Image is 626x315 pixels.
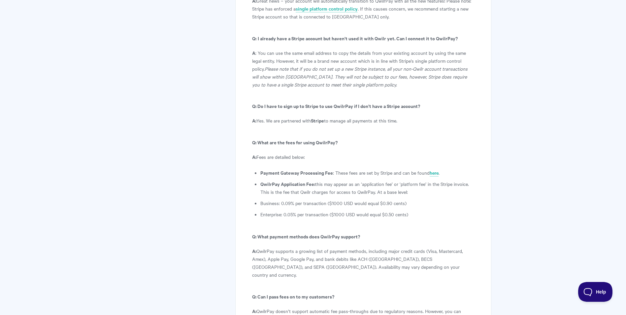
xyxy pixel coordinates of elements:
b: A: [252,307,256,314]
i: Please note that if you do not set up a new Stripe instance, all your non-Qwilr account transacti... [252,65,468,88]
li: this may appear as an ‘application fee’ or ‘platform fee’ in the Stripe invoice. This is the fee ... [260,180,474,196]
p: Yes. We are partnered with to manage all payments at this time. [252,117,474,124]
a: here [430,169,439,177]
b: I already have a Stripe account but haven't used it with Qwilr yet. Can I connect it to QwilrPay? [258,35,458,42]
b: Stripe [311,117,324,124]
b: Q: Can I pass fees on to my customers? [252,293,334,300]
b: Q: What payment methods does QwilrPay support? [252,233,360,240]
b: Q: [252,35,256,42]
iframe: Toggle Customer Support [578,282,613,302]
a: single platform control policy [296,5,358,13]
b: A: [252,153,256,160]
strong: QwilrPay Application Fee: [260,180,315,187]
b: A [252,49,255,56]
b: Q: Do I have to sign up to Stripe to use QwilrPay if I don’t have a Stripe account? [252,102,420,109]
li: : These fees are set by Stripe and can be found . [260,169,474,177]
b: Payment Gateway Processing Fee [260,169,333,176]
b: A: [252,117,256,124]
p: QwilrPay supports a growing list of payment methods, including major credit cards (Visa, Masterca... [252,247,474,279]
p: : You can use the same email address to copy the details from your existing account by using the ... [252,49,474,88]
li: Enterprise: 0.05% per transaction ($1000 USD would equal $0.50 cents) [260,210,474,218]
b: A: [252,247,256,254]
b: Q: What are the fees for using QwilrPay? [252,139,338,146]
li: Business: 0.09% per transaction ($1000 USD would equal $0.90 cents) [260,199,474,207]
p: Fees are detailed below: [252,153,474,161]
